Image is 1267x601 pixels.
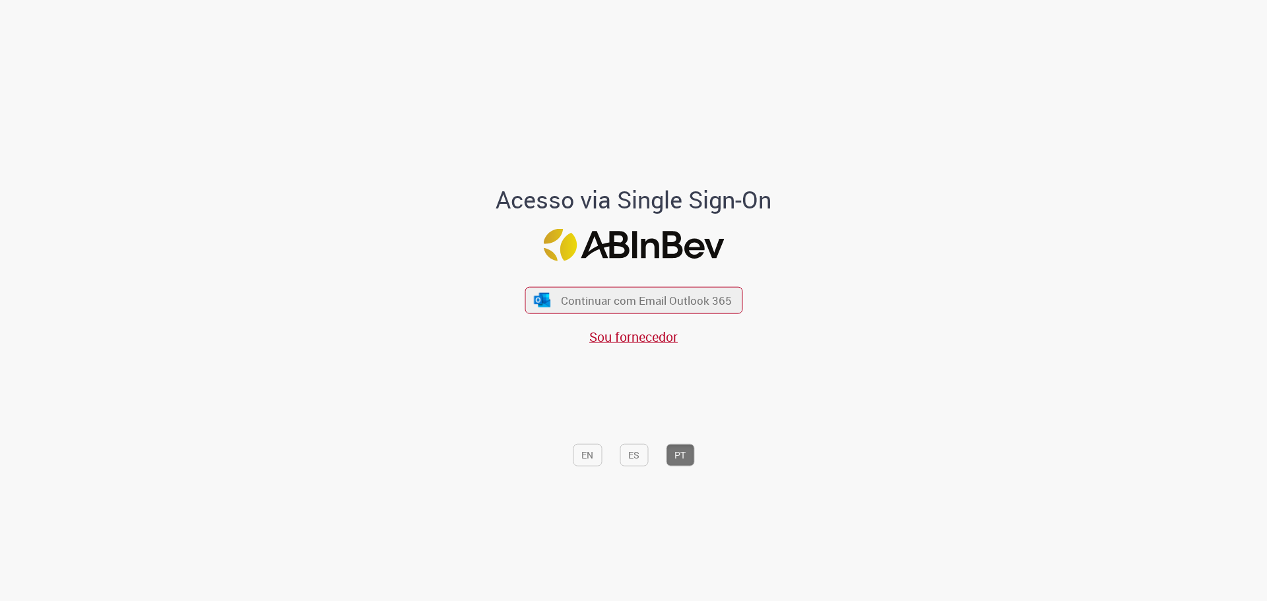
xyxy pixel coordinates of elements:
img: Logo ABInBev [543,228,724,261]
button: ícone Azure/Microsoft 360 Continuar com Email Outlook 365 [525,286,742,313]
button: PT [666,443,694,466]
button: EN [573,443,602,466]
img: ícone Azure/Microsoft 360 [533,293,552,307]
a: Sou fornecedor [589,328,678,346]
button: ES [620,443,648,466]
h1: Acesso via Single Sign-On [451,187,817,213]
span: Continuar com Email Outlook 365 [561,293,732,308]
